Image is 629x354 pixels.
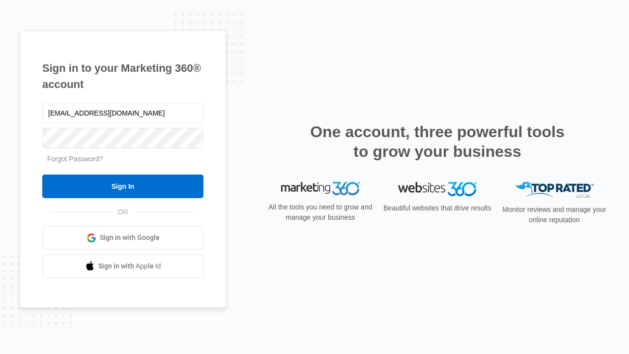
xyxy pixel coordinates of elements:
[382,203,492,213] p: Beautiful websites that drive results
[42,103,203,123] input: Email
[111,207,135,217] span: OR
[499,205,609,225] p: Monitor reviews and manage your online reputation
[42,175,203,198] input: Sign In
[281,182,360,196] img: Marketing 360
[42,226,203,250] a: Sign in with Google
[47,155,103,163] a: Forgot Password?
[398,182,477,196] img: Websites 360
[307,122,568,161] h2: One account, three powerful tools to grow your business
[42,60,203,92] h1: Sign in to your Marketing 360® account
[100,233,160,243] span: Sign in with Google
[42,255,203,278] a: Sign in with Apple Id
[515,182,594,198] img: Top Rated Local
[265,202,375,223] p: All the tools you need to grow and manage your business
[98,261,161,271] span: Sign in with Apple Id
